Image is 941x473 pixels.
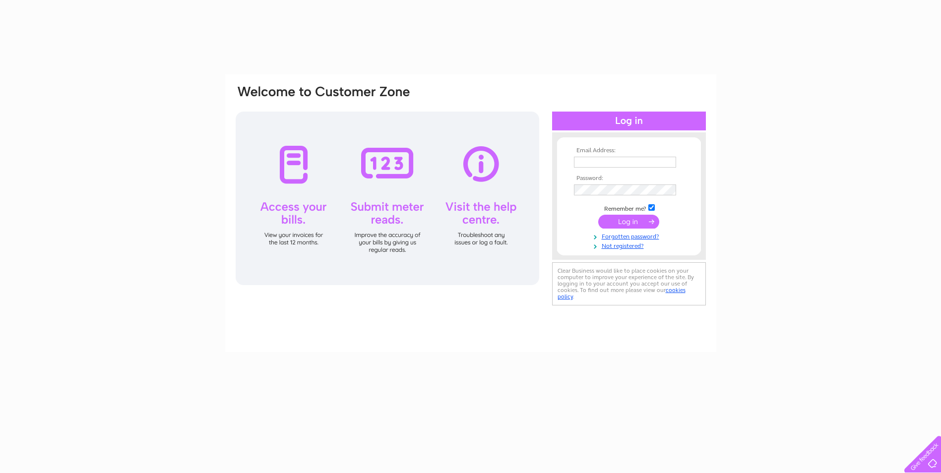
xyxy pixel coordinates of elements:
[574,240,687,250] a: Not registered?
[571,203,687,213] td: Remember me?
[571,175,687,182] th: Password:
[571,147,687,154] th: Email Address:
[574,231,687,240] a: Forgotten password?
[552,262,706,305] div: Clear Business would like to place cookies on your computer to improve your experience of the sit...
[598,215,659,229] input: Submit
[558,287,686,300] a: cookies policy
